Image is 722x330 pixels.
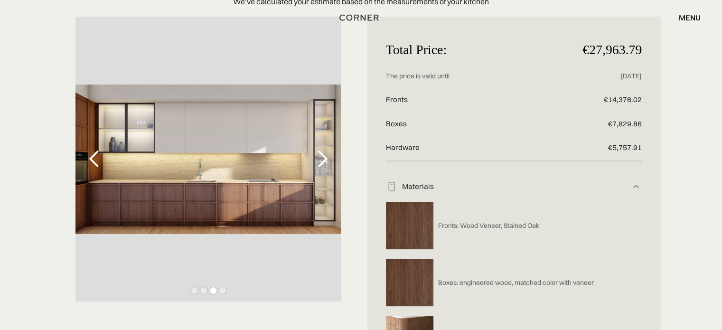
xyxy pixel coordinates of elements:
[75,17,113,302] div: previous slide
[556,65,642,88] p: [DATE]
[386,136,557,160] p: Hardware
[556,36,642,65] p: €27,963.79
[386,88,557,112] p: Fronts
[438,221,539,230] p: Fronts: Wood Veneer, Stained Oak
[336,11,385,24] a: home
[75,17,341,302] div: carousel
[303,17,341,302] div: next slide
[433,221,539,230] a: Fronts: Wood Veneer, Stained Oak
[75,17,341,302] div: 3 of 4
[219,287,226,294] div: Show slide 4 of 4
[210,287,216,294] div: Show slide 3 of 4
[386,65,557,88] p: The price is valid until
[386,112,557,136] p: Boxes
[200,287,207,294] div: Show slide 2 of 4
[386,36,557,65] p: Total Price:
[669,9,701,26] div: menu
[433,278,594,287] a: Boxes: engineered wood, matched color with veneer
[438,278,594,287] p: Boxes: engineered wood, matched color with veneer
[556,112,642,136] p: €7,829.86
[397,182,631,192] div: Materials
[556,88,642,112] p: €14,376.02
[191,287,197,294] div: Show slide 1 of 4
[679,14,701,21] div: menu
[556,136,642,160] p: €5,757.91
